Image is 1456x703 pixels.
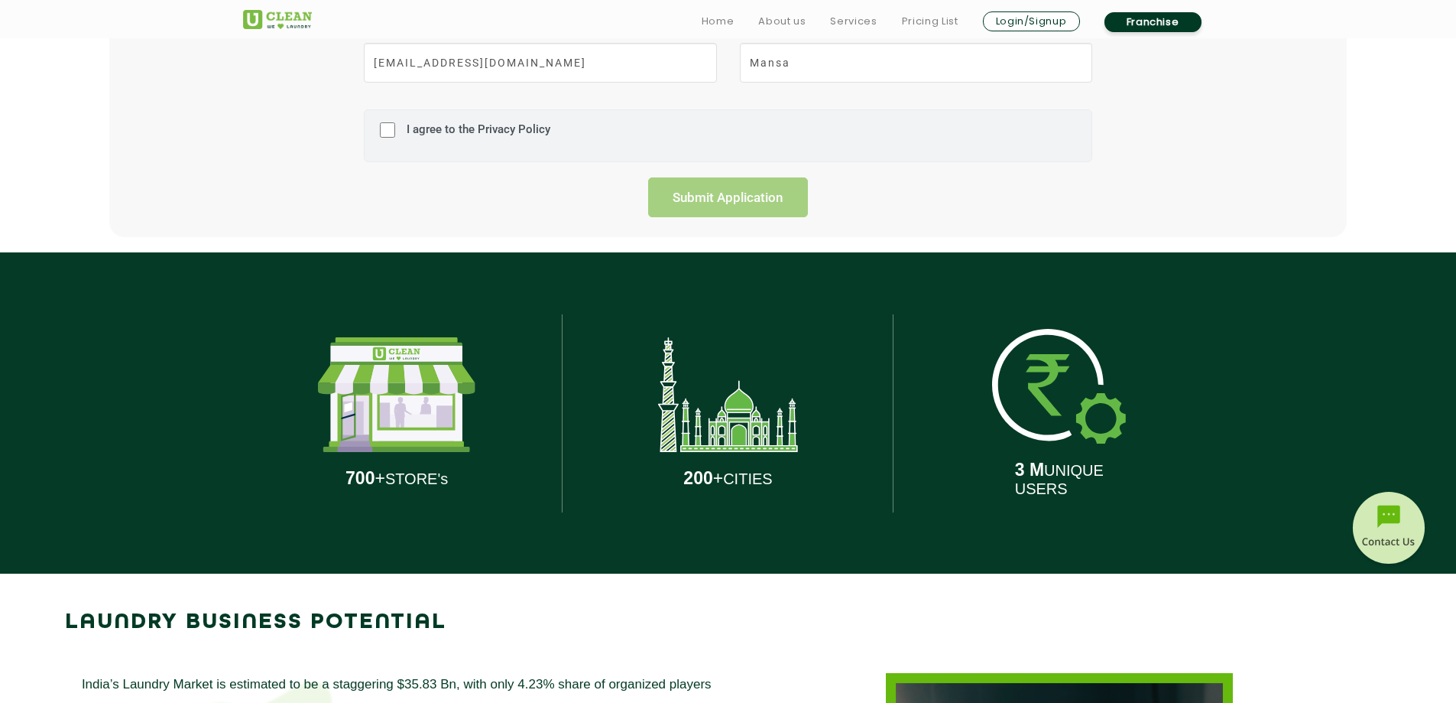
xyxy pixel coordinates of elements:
[65,604,446,641] p: LAUNDRY BUSINESS POTENTIAL
[683,468,723,488] span: +
[740,43,1092,83] input: City*
[683,468,772,489] p: CITIES
[243,10,312,29] img: UClean Laundry and Dry Cleaning
[1351,492,1427,568] img: contact-btn
[830,12,877,31] a: Services
[318,337,475,452] img: presence-1.svg
[403,122,550,151] label: I agree to the Privacy Policy
[983,11,1080,31] a: Login/Signup
[648,177,809,217] input: Submit Application
[702,12,734,31] a: Home
[992,329,1126,444] img: presence-3.svg
[345,468,448,489] p: STORE's
[1015,460,1044,480] b: 3 M
[658,337,798,452] img: presence-2.svg
[1015,460,1104,498] p: UNIQUE USERS
[345,468,385,488] span: +
[345,468,375,488] b: 700
[82,673,712,696] p: India’s Laundry Market is estimated to be a staggering $35.83 Bn, with only 4.23% share of organi...
[758,12,806,31] a: About us
[1104,12,1201,32] a: Franchise
[902,12,958,31] a: Pricing List
[683,468,712,488] b: 200
[364,43,716,83] input: Email Id*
